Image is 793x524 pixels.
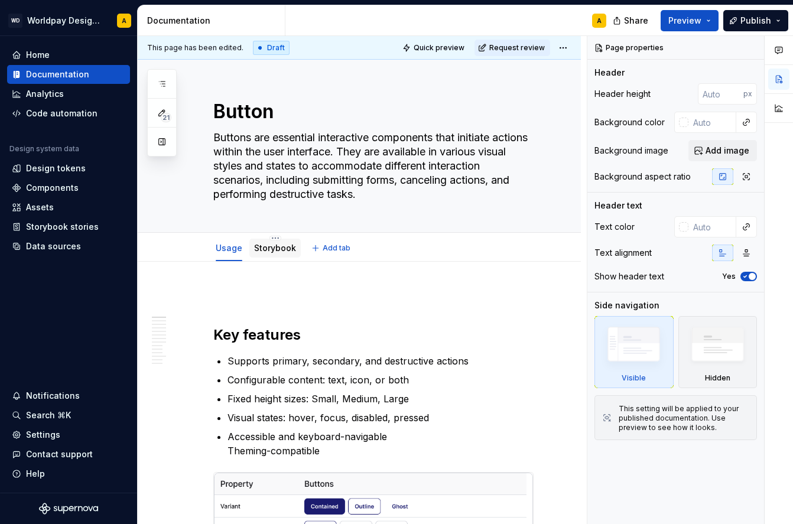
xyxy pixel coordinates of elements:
[26,69,89,80] div: Documentation
[26,201,54,213] div: Assets
[7,386,130,405] button: Notifications
[213,326,534,344] h2: Key features
[147,15,280,27] div: Documentation
[249,235,301,260] div: Storybook
[2,8,135,33] button: WDWorldpay Design SystemA
[688,140,757,161] button: Add image
[26,88,64,100] div: Analytics
[594,316,674,388] div: Visible
[722,272,736,281] label: Yes
[26,409,71,421] div: Search ⌘K
[211,97,531,126] textarea: Button
[619,404,749,432] div: This setting will be applied to your published documentation. Use preview to see how it looks.
[597,16,602,25] div: A
[7,406,130,425] button: Search ⌘K
[227,373,534,387] p: Configurable content: text, icon, or both
[7,104,130,123] a: Code automation
[7,45,130,64] a: Home
[26,468,45,480] div: Help
[211,235,247,260] div: Usage
[7,425,130,444] a: Settings
[740,15,771,27] span: Publish
[688,216,736,237] input: Auto
[26,429,60,441] div: Settings
[594,145,668,157] div: Background image
[26,448,93,460] div: Contact support
[624,15,648,27] span: Share
[594,300,659,311] div: Side navigation
[594,88,651,100] div: Header height
[7,84,130,103] a: Analytics
[227,392,534,406] p: Fixed height sizes: Small, Medium, Large
[668,15,701,27] span: Preview
[594,171,691,183] div: Background aspect ratio
[474,40,550,56] button: Request review
[254,243,296,253] a: Storybook
[399,40,470,56] button: Quick preview
[7,159,130,178] a: Design tokens
[26,390,80,402] div: Notifications
[743,89,752,99] p: px
[227,411,534,425] p: Visual states: hover, focus, disabled, pressed
[7,65,130,84] a: Documentation
[661,10,719,31] button: Preview
[678,316,758,388] div: Hidden
[253,41,290,55] div: Draft
[26,182,79,194] div: Components
[705,373,730,383] div: Hidden
[227,354,534,368] p: Supports primary, secondary, and destructive actions
[594,247,652,259] div: Text alignment
[147,43,243,53] span: This page has been edited.
[7,445,130,464] button: Contact support
[414,43,464,53] span: Quick preview
[594,116,665,128] div: Background color
[7,178,130,197] a: Components
[706,145,749,157] span: Add image
[489,43,545,53] span: Request review
[26,108,97,119] div: Code automation
[323,243,350,253] span: Add tab
[26,49,50,61] div: Home
[9,144,79,154] div: Design system data
[39,503,98,515] svg: Supernova Logo
[216,243,242,253] a: Usage
[26,221,99,233] div: Storybook stories
[7,464,130,483] button: Help
[7,217,130,236] a: Storybook stories
[622,373,646,383] div: Visible
[122,16,126,25] div: A
[688,112,736,133] input: Auto
[594,67,625,79] div: Header
[26,240,81,252] div: Data sources
[7,237,130,256] a: Data sources
[607,10,656,31] button: Share
[161,113,171,122] span: 21
[27,15,103,27] div: Worldpay Design System
[723,10,788,31] button: Publish
[594,200,642,211] div: Header text
[211,128,531,204] textarea: Buttons are essential interactive components that initiate actions within the user interface. The...
[308,240,356,256] button: Add tab
[8,14,22,28] div: WD
[698,83,743,105] input: Auto
[7,198,130,217] a: Assets
[594,221,635,233] div: Text color
[594,271,664,282] div: Show header text
[227,429,534,458] p: Accessible and keyboard-navigable Theming-compatible
[26,162,86,174] div: Design tokens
